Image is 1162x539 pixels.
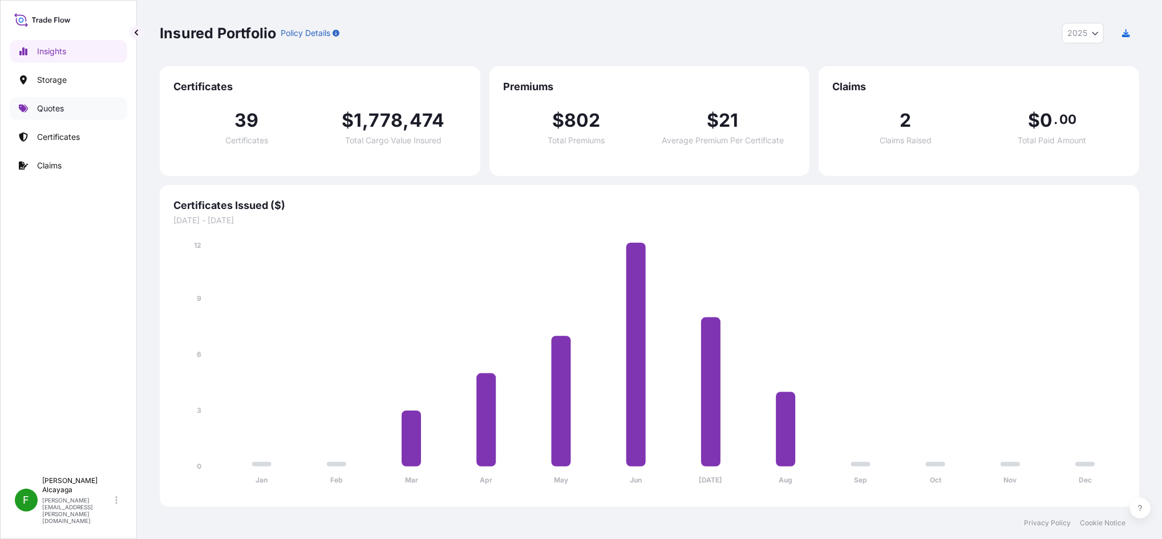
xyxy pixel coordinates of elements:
[480,476,492,485] tspan: Apr
[345,136,442,144] span: Total Cargo Value Insured
[719,111,738,130] span: 21
[548,136,605,144] span: Total Premiums
[173,199,1125,212] span: Certificates Issued ($)
[354,111,362,130] span: 1
[405,476,418,485] tspan: Mar
[1054,115,1058,124] span: .
[1079,476,1092,485] tspan: Dec
[1004,476,1018,485] tspan: Nov
[197,294,201,303] tspan: 9
[197,350,201,359] tspan: 6
[1024,518,1071,528] a: Privacy Policy
[42,497,113,524] p: [PERSON_NAME][EMAIL_ADDRESS][PERSON_NAME][DOMAIN_NAME]
[225,136,268,144] span: Certificates
[37,160,62,171] p: Claims
[900,111,912,130] span: 2
[330,476,343,485] tspan: Feb
[1059,115,1076,124] span: 00
[1018,136,1087,144] span: Total Paid Amount
[10,97,127,120] a: Quotes
[23,494,30,506] span: F
[503,80,796,94] span: Premiums
[10,126,127,148] a: Certificates
[173,80,467,94] span: Certificates
[160,24,276,42] p: Insured Portfolio
[662,136,784,144] span: Average Premium Per Certificate
[880,136,932,144] span: Claims Raised
[1067,27,1087,39] span: 2025
[37,131,80,143] p: Certificates
[403,111,409,130] span: ,
[1040,111,1052,130] span: 0
[554,476,569,485] tspan: May
[197,462,201,470] tspan: 0
[564,111,601,130] span: 802
[630,476,642,485] tspan: Jun
[930,476,942,485] tspan: Oct
[10,154,127,177] a: Claims
[1062,23,1104,43] button: Year Selector
[194,241,201,250] tspan: 12
[832,80,1125,94] span: Claims
[779,476,792,485] tspan: Aug
[10,40,127,63] a: Insights
[37,74,67,86] p: Storage
[256,476,268,485] tspan: Jan
[173,215,1125,226] span: [DATE] - [DATE]
[699,476,723,485] tspan: [DATE]
[281,27,330,39] p: Policy Details
[37,46,66,57] p: Insights
[1028,111,1040,130] span: $
[42,476,113,494] p: [PERSON_NAME] Alcayaga
[854,476,867,485] tspan: Sep
[410,111,445,130] span: 474
[362,111,369,130] span: ,
[552,111,564,130] span: $
[707,111,719,130] span: $
[369,111,403,130] span: 778
[342,111,354,130] span: $
[1080,518,1125,528] a: Cookie Notice
[10,69,127,91] a: Storage
[197,406,201,415] tspan: 3
[234,111,258,130] span: 39
[37,103,64,114] p: Quotes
